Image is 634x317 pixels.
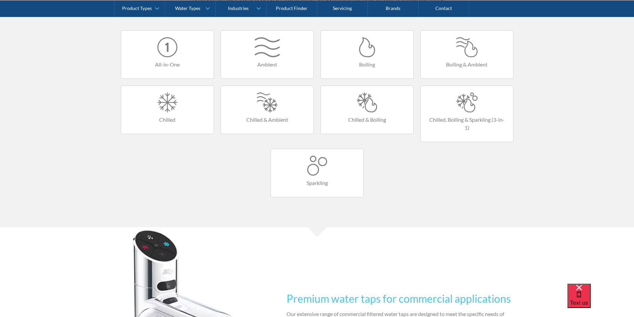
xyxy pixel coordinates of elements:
[271,149,364,197] a: Sparkling
[228,5,249,11] div: Industries
[121,30,214,79] a: All-in-One
[327,116,407,124] h4: Chilled & Boiling
[427,61,507,69] h4: Boiling & Ambient
[228,61,307,69] h4: Ambient
[320,30,414,79] a: Boiling
[320,85,414,134] a: Chilled & Boiling
[128,61,207,69] h4: All-in-One
[221,30,314,79] a: Ambient
[427,116,507,132] h4: Chilled, Boiling & Sparkling (3-in-1)
[228,116,307,124] h4: Chilled & Ambient
[567,284,634,317] iframe: podium webchat widget bubble
[278,179,357,187] h4: Sparkling
[287,291,514,307] h2: Premium water taps for commercial applications
[420,85,514,142] a: Chilled, Boiling & Sparkling (3-in-1)
[175,5,200,11] div: Water Types
[221,85,314,134] a: Chilled & Ambient
[121,85,214,134] a: Chilled
[420,30,514,79] a: Boiling & Ambient
[122,5,152,11] div: Product Types
[327,61,407,69] h4: Boiling
[128,116,207,124] h4: Chilled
